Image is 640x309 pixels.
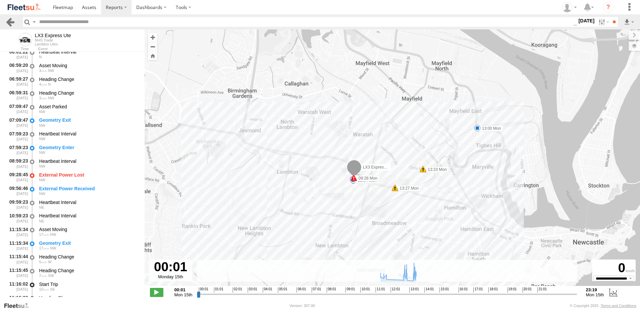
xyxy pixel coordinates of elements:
div: 06:59:20 [DATE] [5,62,29,74]
span: Mon 15th Sep 2025 [174,292,192,297]
span: Heading: 271 [48,260,51,264]
div: Event [38,47,145,51]
label: 13:00 Mon [477,125,503,131]
span: 4 [39,82,47,86]
div: Heartbeat Interval [39,131,138,137]
span: 5 [39,260,47,264]
span: 01:01 [214,287,223,293]
span: Heading: 25 [39,205,44,209]
span: 10:01 [361,287,370,293]
div: Kelley Adamson [560,2,579,12]
span: 3 [39,69,47,73]
div: 11:16:02 [DATE] [5,280,29,293]
span: 14:01 [424,287,434,293]
button: Zoom Home [148,51,157,60]
div: Geometry Enter [39,144,138,150]
span: 07:01 [312,287,321,293]
div: 11:15:44 [DATE] [5,253,29,265]
label: 09:28 Mon [354,175,380,181]
span: 19:01 [507,287,517,293]
i: ? [603,2,614,13]
button: Zoom in [148,33,157,42]
span: Mon 15th Sep 2025 [586,292,604,297]
span: 12:01 [391,287,400,293]
div: 08:59:23 [DATE] [5,157,29,170]
label: [DATE] [577,17,596,24]
div: 11:15:34 [DATE] [5,225,29,238]
span: Heading: 225 [48,274,54,278]
div: 09:59:23 [DATE] [5,198,29,211]
span: Heading: 20 [39,55,42,59]
span: 18:01 [488,287,498,293]
div: Geometry Exit [39,240,138,246]
span: Heading: 148 [50,287,55,291]
strong: 23:19 [586,287,604,292]
a: Terms and Conditions [601,304,636,308]
div: Asset Moving [39,226,138,232]
span: Heading: 299 [39,137,45,141]
span: 03:01 [248,287,257,293]
div: 0 [593,261,635,276]
span: 10 [39,287,49,291]
div: Heartbeat Interval [39,158,138,164]
div: Heartbeat Interval [39,49,138,55]
label: 13:27 Mon [395,185,421,191]
span: 08:01 [327,287,336,293]
span: 13:01 [409,287,419,293]
span: 21:01 [537,287,547,293]
span: 15:01 [439,287,449,293]
span: 17 [39,232,49,236]
div: Heading Change [39,90,138,96]
div: 10:59:23 [DATE] [5,212,29,224]
label: 13:23 Mon [423,167,449,173]
div: Start Trip [39,281,138,287]
div: External Power Received [39,186,138,192]
span: 09:01 [345,287,355,293]
div: © Copyright 2025 - [570,304,636,308]
span: 16:01 [459,287,468,293]
div: 11:16:03 [DATE] [5,294,29,306]
button: Zoom out [148,42,157,51]
span: 02:01 [233,287,242,293]
div: 06:59:31 [DATE] [5,89,29,101]
div: Geometry Exit [39,117,138,123]
span: Heading: 313 [48,96,54,100]
div: External Power Lost [39,172,138,178]
span: 11:01 [376,287,385,293]
span: 17:01 [473,287,483,293]
label: Play/Stop [150,288,163,297]
span: 00:01 [199,287,208,293]
span: 06:01 [297,287,306,293]
a: Back to previous Page [5,17,15,27]
span: Heading: 311 [48,69,54,73]
div: 07:09:47 [DATE] [5,116,29,129]
img: fleetsu-logo-horizontal.svg [7,3,42,12]
div: Heartbeat Interval [39,213,138,219]
div: 07:59:23 [DATE] [5,143,29,156]
a: Visit our Website [4,302,34,309]
span: Heading: 299 [39,192,45,196]
span: 7 [39,274,47,278]
div: Heading Change [39,295,138,301]
div: 09:28:45 [DATE] [5,171,29,183]
span: 20:01 [523,287,532,293]
div: Asset Moving [39,63,138,69]
div: Lambton Utes [35,42,71,46]
div: 07:59:23 [DATE] [5,130,29,142]
span: Heading: 299 [39,178,45,182]
div: Asset Parked [39,104,138,110]
div: 06:01:22 [DATE] [5,48,29,60]
span: LX3 Express Ute [363,165,393,170]
div: LX3 Express Ute - View Asset History [35,33,71,38]
div: Time [5,47,29,51]
div: 11:15:34 [DATE] [5,239,29,251]
span: Heading: 299 [39,164,45,168]
div: Heading Change [39,76,138,82]
span: 17 [39,246,49,250]
div: 09:56:46 [DATE] [5,185,29,197]
div: Version: 307.00 [290,304,315,308]
span: 04:01 [263,287,272,293]
label: Search Filter Options [596,17,610,27]
strong: 00:01 [174,287,192,292]
div: Heading Change [39,268,138,274]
